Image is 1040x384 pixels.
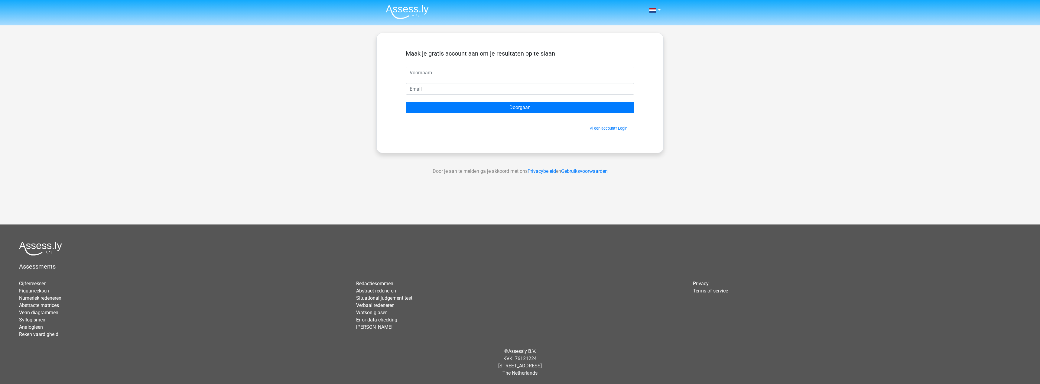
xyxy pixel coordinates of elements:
[19,241,62,256] img: Assessly logo
[19,310,58,315] a: Venn diagrammen
[356,281,393,286] a: Redactiesommen
[406,102,634,113] input: Doorgaan
[15,343,1025,382] div: © KVK: 76121224 [STREET_ADDRESS] The Netherlands
[356,288,396,294] a: Abstract redeneren
[19,317,45,323] a: Syllogismen
[356,302,395,308] a: Verbaal redeneren
[693,288,728,294] a: Terms of service
[528,168,556,174] a: Privacybeleid
[356,310,387,315] a: Watson glaser
[406,67,634,78] input: Voornaam
[19,281,47,286] a: Cijferreeksen
[561,168,608,174] a: Gebruiksvoorwaarden
[19,263,1021,270] h5: Assessments
[19,302,59,308] a: Abstracte matrices
[356,295,412,301] a: Situational judgement test
[386,5,429,19] img: Assessly
[406,83,634,95] input: Email
[356,324,392,330] a: [PERSON_NAME]
[19,324,43,330] a: Analogieen
[19,331,58,337] a: Reken vaardigheid
[356,317,397,323] a: Error data checking
[19,295,61,301] a: Numeriek redeneren
[19,288,49,294] a: Figuurreeksen
[693,281,709,286] a: Privacy
[590,126,627,131] a: Al een account? Login
[406,50,634,57] h5: Maak je gratis account aan om je resultaten op te slaan
[508,348,536,354] a: Assessly B.V.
